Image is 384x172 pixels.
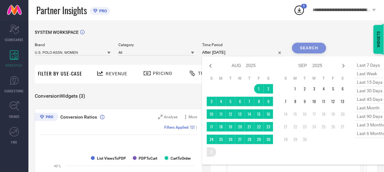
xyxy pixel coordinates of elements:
text: PDPToCart [139,156,158,161]
td: Wed Sep 03 2025 [309,84,319,94]
td: Sun Aug 17 2025 [207,122,216,132]
td: Thu Aug 14 2025 [245,109,254,119]
th: Monday [291,76,300,81]
th: Saturday [264,76,273,81]
div: Previous month [207,62,214,70]
td: Sun Aug 24 2025 [207,135,216,144]
td: Fri Sep 05 2025 [328,84,338,94]
td: Tue Aug 26 2025 [226,135,235,144]
span: SUGGESTIONS [5,89,24,93]
th: Wednesday [235,76,245,81]
span: PRO [98,9,107,13]
td: Tue Sep 02 2025 [300,84,309,94]
td: Tue Sep 30 2025 [300,135,309,144]
td: Sat Sep 27 2025 [338,122,347,132]
td: Thu Aug 07 2025 [245,97,254,106]
td: Wed Aug 27 2025 [235,135,245,144]
td: Sat Sep 13 2025 [338,97,347,106]
td: Mon Sep 01 2025 [291,84,300,94]
th: Thursday [245,76,254,81]
td: Mon Sep 22 2025 [291,122,300,132]
td: Mon Aug 04 2025 [216,97,226,106]
span: 1 [303,4,305,8]
td: Thu Sep 04 2025 [319,84,328,94]
span: Time Period [202,43,284,47]
span: TRENDS [9,114,20,119]
span: Revenue [106,71,127,76]
td: Tue Sep 23 2025 [300,122,309,132]
td: Fri Sep 12 2025 [328,97,338,106]
th: Saturday [338,76,347,81]
td: Fri Aug 08 2025 [254,97,264,106]
td: Tue Sep 16 2025 [300,109,309,119]
td: Sat Sep 06 2025 [338,84,347,94]
td: Fri Aug 29 2025 [254,135,264,144]
div: Open download list [294,4,305,16]
td: Wed Aug 20 2025 [235,122,245,132]
span: Partner Insights [36,4,87,17]
span: Brand [35,43,111,47]
td: Mon Aug 25 2025 [216,135,226,144]
span: Conversion Widgets ( 3 ) [35,93,85,99]
td: Mon Aug 11 2025 [216,109,226,119]
td: Mon Sep 15 2025 [291,109,300,119]
th: Sunday [281,76,291,81]
td: Tue Aug 19 2025 [226,122,235,132]
svg: Zoom [158,115,163,119]
span: Analyse [164,115,178,119]
td: Sun Sep 21 2025 [281,122,291,132]
td: Wed Sep 24 2025 [309,122,319,132]
td: Mon Sep 29 2025 [291,135,300,144]
td: Thu Sep 25 2025 [319,122,328,132]
td: Tue Aug 05 2025 [226,97,235,106]
th: Friday [254,76,264,81]
td: Thu Aug 21 2025 [245,122,254,132]
td: Sun Sep 07 2025 [281,97,291,106]
td: Sun Sep 14 2025 [281,109,291,119]
span: SYSTEM WORKSPACE [35,30,79,35]
text: 40 % [54,164,61,168]
td: Wed Sep 10 2025 [309,97,319,106]
td: Fri Sep 19 2025 [328,109,338,119]
span: Filter By Use-Case [38,70,82,77]
td: Tue Aug 12 2025 [226,109,235,119]
text: CartToOrder [171,156,191,161]
td: Fri Aug 01 2025 [254,84,264,94]
td: Thu Sep 11 2025 [319,97,328,106]
div: Next month [340,62,347,70]
th: Thursday [319,76,328,81]
td: Fri Sep 26 2025 [328,122,338,132]
span: SCORECARDS [5,37,24,42]
td: Sat Aug 30 2025 [264,135,273,144]
span: More [189,115,197,119]
td: Thu Aug 28 2025 [245,135,254,144]
td: Sun Aug 03 2025 [207,97,216,106]
th: Friday [328,76,338,81]
div: Premium [35,113,58,122]
td: Sat Sep 20 2025 [338,109,347,119]
th: Monday [216,76,226,81]
input: Select time period [202,49,284,56]
th: Tuesday [300,76,309,81]
text: List ViewsToPDP [97,156,126,161]
span: Traffic [198,71,218,76]
td: Sat Aug 16 2025 [264,109,273,119]
td: Sun Sep 28 2025 [281,135,291,144]
td: Tue Sep 09 2025 [300,97,309,106]
td: Sun Aug 10 2025 [207,109,216,119]
td: Sat Aug 02 2025 [264,84,273,94]
span: FWD [11,140,17,144]
span: WORKSPACE [6,63,23,68]
td: Wed Aug 06 2025 [235,97,245,106]
th: Tuesday [226,76,235,81]
td: Sat Aug 23 2025 [264,122,273,132]
td: Mon Sep 08 2025 [291,97,300,106]
td: Fri Aug 22 2025 [254,122,264,132]
th: Wednesday [309,76,319,81]
td: Sun Aug 31 2025 [207,147,216,157]
span: Pricing [153,71,172,76]
td: Fri Aug 15 2025 [254,109,264,119]
td: Wed Sep 17 2025 [309,109,319,119]
th: Sunday [207,76,216,81]
td: Mon Aug 18 2025 [216,122,226,132]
